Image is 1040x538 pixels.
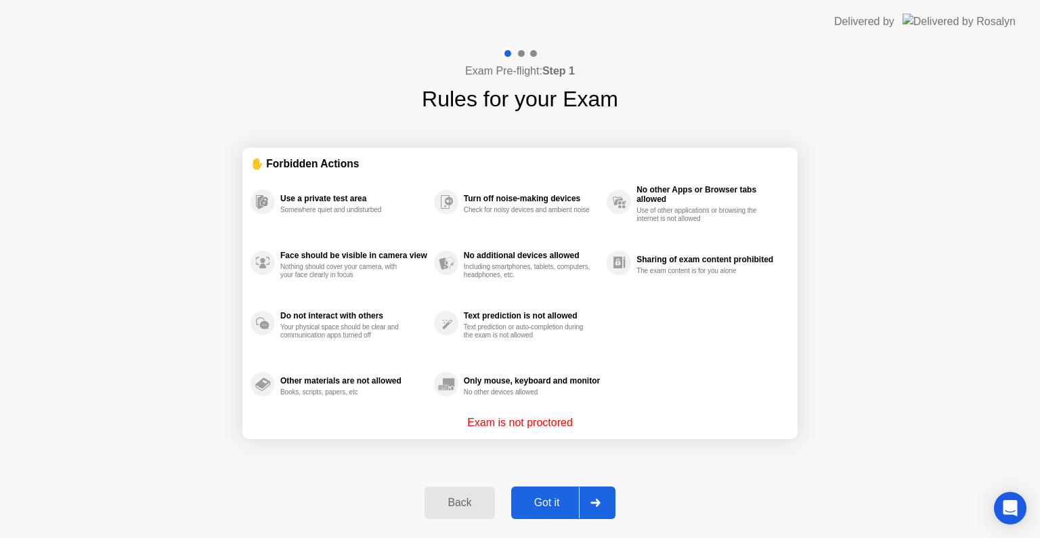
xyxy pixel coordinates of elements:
div: Do not interact with others [280,311,427,320]
div: Open Intercom Messenger [994,492,1026,524]
div: No additional devices allowed [464,251,600,260]
div: Your physical space should be clear and communication apps turned off [280,323,408,339]
div: The exam content is for you alone [636,267,764,275]
div: Text prediction is not allowed [464,311,600,320]
div: Turn off noise-making devices [464,194,600,203]
div: Nothing should cover your camera, with your face clearly in focus [280,263,408,279]
div: Books, scripts, papers, etc [280,388,408,396]
img: Delivered by Rosalyn [903,14,1016,29]
div: Text prediction or auto-completion during the exam is not allowed [464,323,592,339]
div: Only mouse, keyboard and monitor [464,376,600,386]
div: Face should be visible in camera view [280,251,427,260]
b: Step 1 [542,65,575,77]
h4: Exam Pre-flight: [465,63,575,79]
button: Got it [511,487,615,519]
div: No other devices allowed [464,388,592,396]
div: Somewhere quiet and undisturbed [280,206,408,214]
div: Use of other applications or browsing the internet is not allowed [636,207,764,223]
div: No other Apps or Browser tabs allowed [636,185,783,204]
div: Delivered by [834,14,894,30]
div: ✋ Forbidden Actions [251,156,789,171]
div: Back [429,497,490,509]
div: Use a private test area [280,194,427,203]
div: Got it [515,497,579,509]
p: Exam is not proctored [467,415,573,431]
div: Including smartphones, tablets, computers, headphones, etc. [464,263,592,279]
div: Other materials are not allowed [280,376,427,386]
button: Back [425,487,494,519]
h1: Rules for your Exam [422,83,618,115]
div: Sharing of exam content prohibited [636,255,783,264]
div: Check for noisy devices and ambient noise [464,206,592,214]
